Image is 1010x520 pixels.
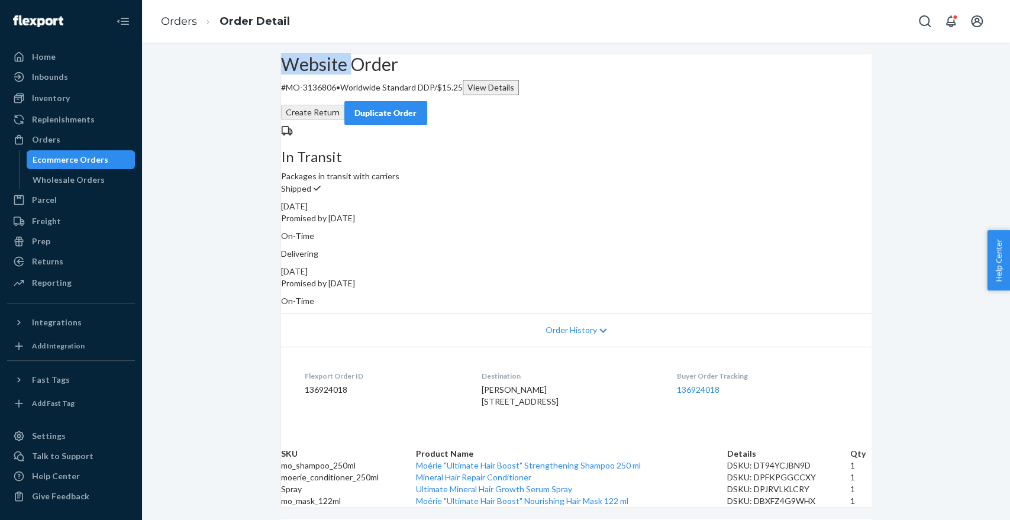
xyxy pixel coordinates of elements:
[161,15,197,28] a: Orders
[7,427,135,445] a: Settings
[281,54,872,74] h2: Website Order
[467,82,514,93] div: View Details
[32,114,95,125] div: Replenishments
[281,80,872,95] p: # MO-3136806 / $15.25
[336,82,340,92] span: •
[32,450,93,462] div: Talk to Support
[850,471,872,483] td: 1
[27,150,135,169] a: Ecommerce Orders
[32,277,72,289] div: Reporting
[7,67,135,86] a: Inbounds
[281,266,872,277] div: [DATE]
[13,15,63,27] img: Flexport logo
[939,9,963,33] button: Open notifications
[913,9,937,33] button: Open Search Box
[677,371,847,381] dt: Buyer Order Tracking
[482,385,559,406] span: [PERSON_NAME] [STREET_ADDRESS]
[344,101,427,125] button: Duplicate Order
[32,51,56,63] div: Home
[27,170,135,189] a: Wholesale Orders
[7,252,135,271] a: Returns
[7,47,135,66] a: Home
[281,149,872,164] h3: In Transit
[850,495,872,507] td: 1
[281,277,872,289] p: Promised by [DATE]
[32,430,66,442] div: Settings
[33,154,108,166] div: Ecommerce Orders
[32,215,61,227] div: Freight
[7,190,135,209] a: Parcel
[850,483,872,495] td: 1
[727,495,850,507] div: DSKU: DBXFZ4G9WHX
[32,374,70,386] div: Fast Tags
[281,149,872,182] div: Packages in transit with carriers
[281,182,872,195] p: Shipped
[727,483,850,495] div: DSKU: DPJRVLKLCRY
[354,107,417,119] div: Duplicate Order
[32,134,60,146] div: Orders
[7,467,135,486] a: Help Center
[32,92,70,104] div: Inventory
[7,313,135,332] button: Integrations
[32,470,80,482] div: Help Center
[7,447,135,466] a: Talk to Support
[281,201,872,212] div: [DATE]
[32,341,85,351] div: Add Integration
[463,80,519,95] button: View Details
[7,110,135,129] a: Replenishments
[281,230,872,242] p: On-Time
[281,471,416,483] td: moerie_conditioner_250ml
[727,448,850,460] th: Details
[7,370,135,389] button: Fast Tags
[281,483,416,495] td: Spray
[281,448,416,460] th: SKU
[7,212,135,231] a: Freight
[32,71,68,83] div: Inbounds
[416,448,727,460] th: Product Name
[7,394,135,413] a: Add Fast Tag
[305,384,463,396] dd: 136924018
[7,337,135,356] a: Add Integration
[850,460,872,471] td: 1
[987,230,1010,290] button: Help Center
[305,371,463,381] dt: Flexport Order ID
[32,194,57,206] div: Parcel
[340,82,434,92] span: Worldwide Standard DDP
[32,256,63,267] div: Returns
[416,496,628,506] a: Moérie "Ultimate Hair Boost" Nourishing Hair Mask 122 ml
[281,495,416,507] td: mo_mask_122ml
[111,9,135,33] button: Close Navigation
[281,248,872,260] p: Delivering
[727,460,850,471] div: DSKU: DT94YCJBN9D
[281,212,872,224] p: Promised by [DATE]
[7,232,135,251] a: Prep
[416,484,572,494] a: Ultimate Mineral Hair Growth Serum Spray
[220,15,290,28] a: Order Detail
[7,130,135,149] a: Orders
[32,490,89,502] div: Give Feedback
[33,174,105,186] div: Wholesale Orders
[32,398,75,408] div: Add Fast Tag
[32,235,50,247] div: Prep
[965,9,989,33] button: Open account menu
[482,371,658,381] dt: Destination
[545,324,596,336] span: Order History
[7,273,135,292] a: Reporting
[281,460,416,471] td: mo_shampoo_250ml
[416,472,531,482] a: Mineral Hair Repair Conditioner
[32,316,82,328] div: Integrations
[151,4,299,39] ol: breadcrumbs
[7,487,135,506] button: Give Feedback
[677,385,719,395] a: 136924018
[7,89,135,108] a: Inventory
[850,448,872,460] th: Qty
[281,105,344,120] button: Create Return
[727,471,850,483] div: DSKU: DPFKPGGCCXY
[281,295,872,307] p: On-Time
[416,460,641,470] a: Moérie "Ultimate Hair Boost" Strengthening Shampoo 250 ml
